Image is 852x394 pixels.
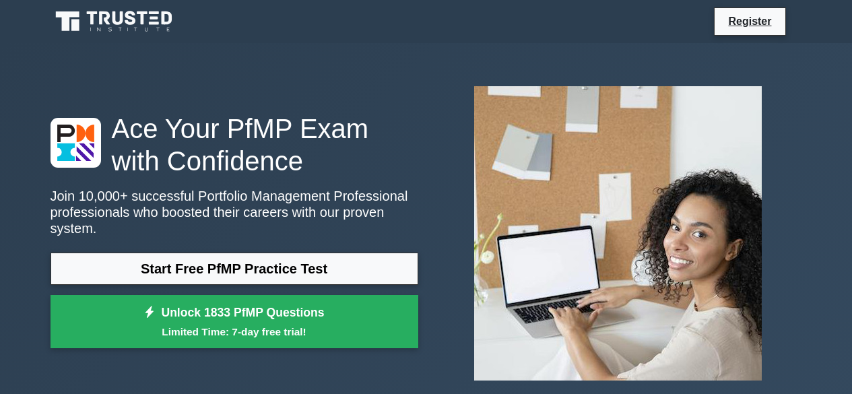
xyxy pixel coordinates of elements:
[51,295,418,349] a: Unlock 1833 PfMP QuestionsLimited Time: 7-day free trial!
[51,112,418,177] h1: Ace Your PfMP Exam with Confidence
[67,324,401,339] small: Limited Time: 7-day free trial!
[51,188,418,236] p: Join 10,000+ successful Portfolio Management Professional professionals who boosted their careers...
[51,253,418,285] a: Start Free PfMP Practice Test
[720,13,779,30] a: Register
